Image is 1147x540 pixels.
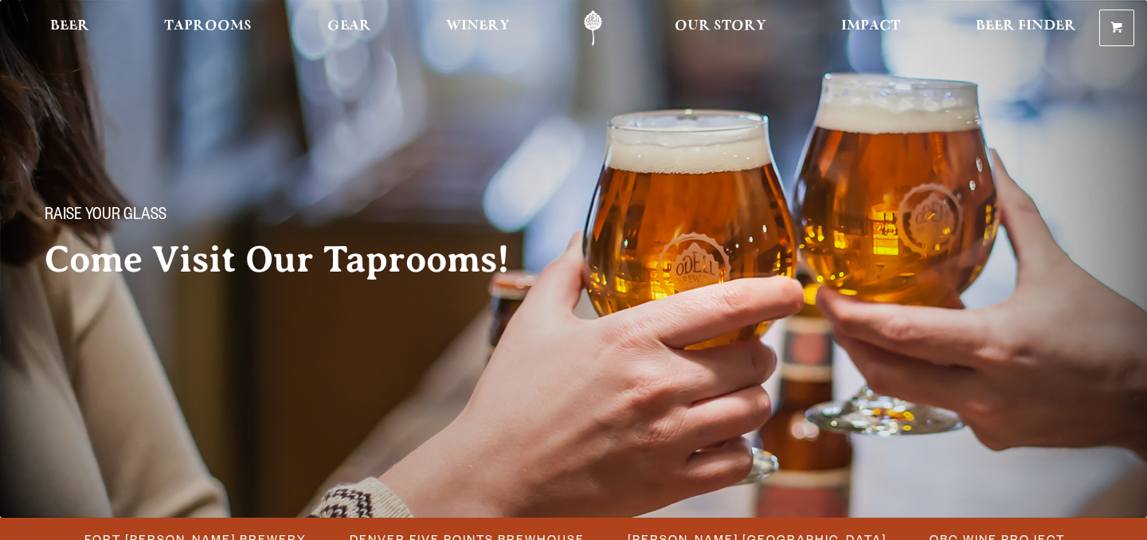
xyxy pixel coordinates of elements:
span: Taprooms [164,20,252,33]
span: Beer [50,20,89,33]
a: Gear [317,10,382,46]
a: Odell Home [563,10,623,46]
span: Beer Finder [976,20,1076,33]
a: Our Story [664,10,777,46]
span: Our Story [675,20,766,33]
a: Taprooms [154,10,262,46]
span: Winery [446,20,510,33]
a: Winery [436,10,520,46]
a: Beer Finder [965,10,1086,46]
a: Impact [831,10,910,46]
a: Beer [40,10,100,46]
span: Impact [841,20,900,33]
h2: Come Visit Our Taprooms! [45,240,542,280]
span: Raise your glass [45,206,166,227]
span: Gear [327,20,371,33]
